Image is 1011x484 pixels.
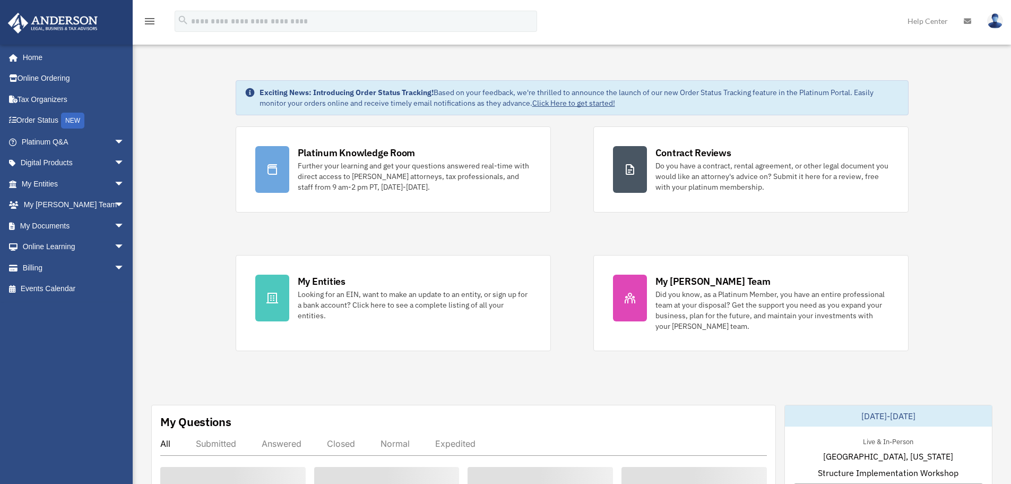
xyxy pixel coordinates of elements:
a: My Entities Looking for an EIN, want to make an update to an entity, or sign up for a bank accoun... [236,255,551,351]
span: arrow_drop_down [114,257,135,279]
i: search [177,14,189,26]
a: My Documentsarrow_drop_down [7,215,141,236]
span: arrow_drop_down [114,152,135,174]
div: Did you know, as a Platinum Member, you have an entire professional team at your disposal? Get th... [655,289,889,332]
a: Contract Reviews Do you have a contract, rental agreement, or other legal document you would like... [593,126,909,213]
a: My [PERSON_NAME] Team Did you know, as a Platinum Member, you have an entire professional team at... [593,255,909,351]
strong: Exciting News: Introducing Order Status Tracking! [260,88,434,97]
span: [GEOGRAPHIC_DATA], [US_STATE] [823,450,953,463]
a: Online Ordering [7,68,141,89]
div: All [160,438,170,449]
a: My [PERSON_NAME] Teamarrow_drop_down [7,194,141,216]
span: Structure Implementation Workshop [818,466,958,479]
a: Events Calendar [7,278,141,300]
a: Billingarrow_drop_down [7,257,141,278]
a: My Entitiesarrow_drop_down [7,173,141,194]
div: Normal [381,438,410,449]
div: Further your learning and get your questions answered real-time with direct access to [PERSON_NAM... [298,160,531,192]
div: Do you have a contract, rental agreement, or other legal document you would like an attorney's ad... [655,160,889,192]
div: My Questions [160,414,231,430]
div: [DATE]-[DATE] [785,405,992,427]
div: Looking for an EIN, want to make an update to an entity, or sign up for a bank account? Click her... [298,289,531,321]
div: My [PERSON_NAME] Team [655,275,771,288]
span: arrow_drop_down [114,215,135,237]
a: Order StatusNEW [7,110,141,132]
span: arrow_drop_down [114,131,135,153]
a: menu [143,19,156,28]
div: Live & In-Person [854,435,922,446]
div: Expedited [435,438,476,449]
img: User Pic [987,13,1003,29]
div: Closed [327,438,355,449]
a: Online Learningarrow_drop_down [7,236,141,258]
span: arrow_drop_down [114,194,135,216]
a: Tax Organizers [7,89,141,110]
a: Platinum Q&Aarrow_drop_down [7,131,141,152]
a: Platinum Knowledge Room Further your learning and get your questions answered real-time with dire... [236,126,551,213]
a: Digital Productsarrow_drop_down [7,152,141,174]
div: Answered [262,438,301,449]
span: arrow_drop_down [114,236,135,258]
img: Anderson Advisors Platinum Portal [5,13,101,33]
div: Platinum Knowledge Room [298,146,416,159]
a: Click Here to get started! [532,98,615,108]
div: NEW [61,113,84,129]
span: arrow_drop_down [114,173,135,195]
div: Based on your feedback, we're thrilled to announce the launch of our new Order Status Tracking fe... [260,87,900,108]
div: Contract Reviews [655,146,731,159]
i: menu [143,15,156,28]
div: Submitted [196,438,236,449]
div: My Entities [298,275,345,288]
a: Home [7,47,135,68]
